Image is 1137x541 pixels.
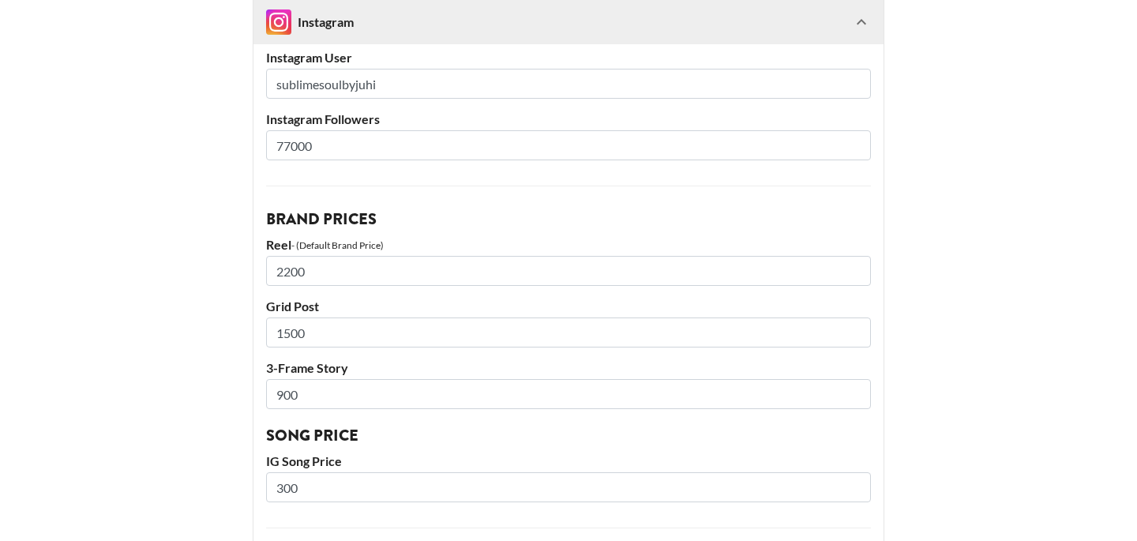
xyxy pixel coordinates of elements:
[266,428,871,444] h3: Song Price
[266,237,291,253] label: Reel
[266,299,871,314] label: Grid Post
[266,360,871,376] label: 3-Frame Story
[266,9,354,35] div: Instagram
[266,111,871,127] label: Instagram Followers
[291,239,384,251] div: - (Default Brand Price)
[266,453,871,469] label: IG Song Price
[266,212,871,227] h3: Brand Prices
[266,9,291,35] img: Instagram
[266,50,871,66] label: Instagram User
